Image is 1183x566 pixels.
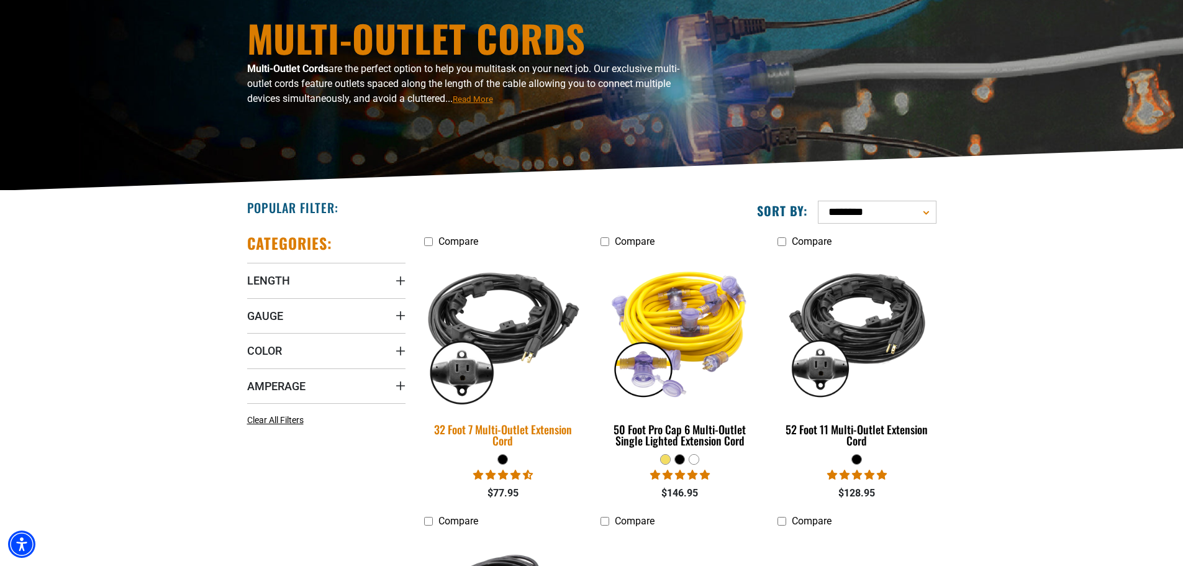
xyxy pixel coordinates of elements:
[601,486,759,501] div: $146.95
[247,263,406,298] summary: Length
[779,260,935,403] img: black
[650,469,710,481] span: 4.80 stars
[438,515,478,527] span: Compare
[615,235,655,247] span: Compare
[602,260,758,403] img: yellow
[247,273,290,288] span: Length
[416,252,590,411] img: black
[247,414,309,427] a: Clear All Filters
[247,309,283,323] span: Gauge
[777,486,936,501] div: $128.95
[424,424,582,446] div: 32 Foot 7 Multi-Outlet Extension Cord
[777,253,936,454] a: black 52 Foot 11 Multi-Outlet Extension Cord
[247,199,338,216] h2: Popular Filter:
[792,515,832,527] span: Compare
[777,424,936,446] div: 52 Foot 11 Multi-Outlet Extension Cord
[424,253,582,454] a: black 32 Foot 7 Multi-Outlet Extension Cord
[247,415,304,425] span: Clear All Filters
[247,63,679,104] span: are the perfect option to help you multitask on your next job. Our exclusive multi-outlet cords f...
[247,333,406,368] summary: Color
[615,515,655,527] span: Compare
[247,234,333,253] h2: Categories:
[247,19,700,57] h1: Multi-Outlet Cords
[247,344,282,358] span: Color
[473,469,533,481] span: 4.68 stars
[757,203,808,219] label: Sort by:
[247,63,329,75] b: Multi-Outlet Cords
[424,486,582,501] div: $77.95
[247,379,306,393] span: Amperage
[247,298,406,333] summary: Gauge
[601,424,759,446] div: 50 Foot Pro Cap 6 Multi-Outlet Single Lighted Extension Cord
[601,253,759,454] a: yellow 50 Foot Pro Cap 6 Multi-Outlet Single Lighted Extension Cord
[453,94,493,104] span: Read More
[8,531,35,558] div: Accessibility Menu
[247,368,406,403] summary: Amperage
[438,235,478,247] span: Compare
[792,235,832,247] span: Compare
[827,469,887,481] span: 4.95 stars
